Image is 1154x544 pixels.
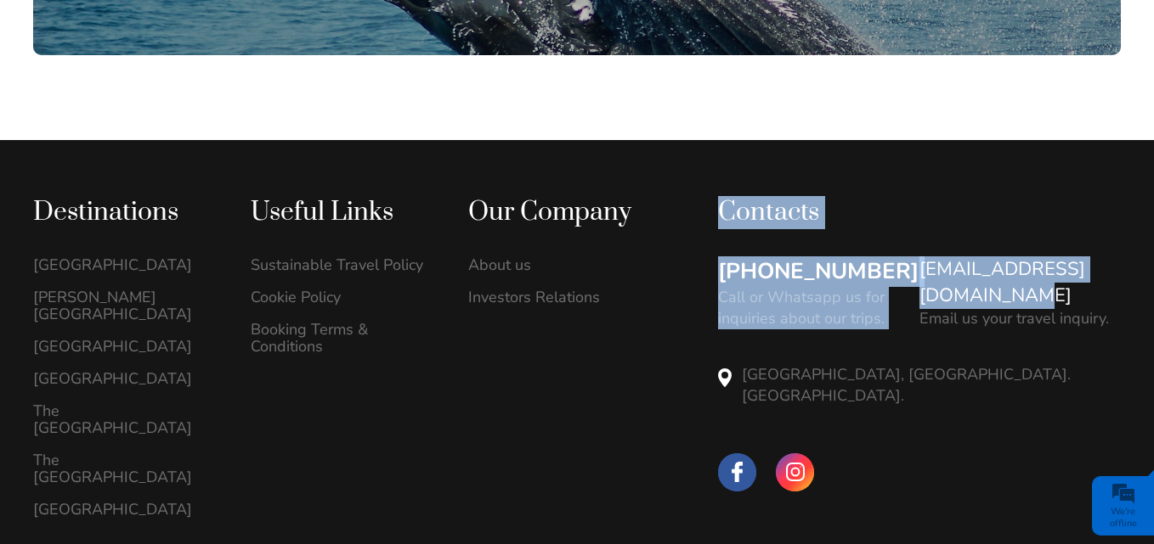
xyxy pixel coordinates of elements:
[468,256,650,273] a: About us
[33,338,215,355] a: [GEOGRAPHIC_DATA]
[22,157,310,194] input: Enter your last name
[468,196,650,229] div: Our Company
[33,501,215,518] a: [GEOGRAPHIC_DATA]
[19,87,44,113] div: Navigation go back
[919,256,1121,309] a: [EMAIL_ADDRESS][DOMAIN_NAME]
[279,8,320,49] div: Minimize live chat window
[33,370,215,387] a: [GEOGRAPHIC_DATA]
[718,256,919,287] a: [PHONE_NUMBER]
[33,256,215,273] a: [GEOGRAPHIC_DATA]
[33,196,215,229] div: Destinations
[251,289,433,306] a: Cookie Policy
[251,256,433,273] a: Sustainable Travel Policy
[742,364,1121,407] p: [GEOGRAPHIC_DATA], [GEOGRAPHIC_DATA]. [GEOGRAPHIC_DATA].
[919,308,1109,329] p: Email us your travel inquiry.
[468,289,650,306] a: Investors Relations
[251,321,433,355] a: Booking Terms & Conditions
[33,289,215,322] a: [PERSON_NAME][GEOGRAPHIC_DATA]
[718,287,902,329] p: Call or Whatsapp us for inquiries about our trips.
[1096,506,1150,530] div: We're offline
[33,402,215,436] a: The [GEOGRAPHIC_DATA]
[33,451,215,485] a: The [GEOGRAPHIC_DATA]
[251,196,433,229] div: Useful Links
[249,423,308,446] em: Submit
[22,257,310,408] textarea: Type your message and click 'Submit'
[22,207,310,244] input: Enter your email address
[114,89,311,111] div: Leave a message
[718,196,1121,229] div: Contacts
